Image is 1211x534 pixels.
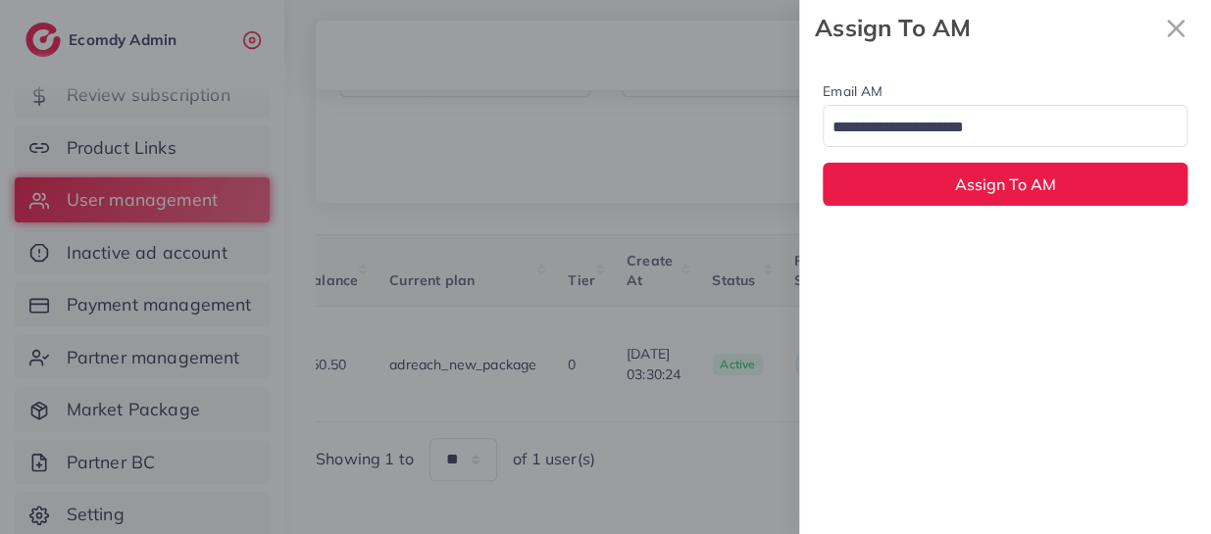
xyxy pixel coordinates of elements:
svg: x [1156,9,1195,48]
button: Close [1156,8,1195,48]
label: Email AM [823,81,883,101]
div: Search for option [823,105,1187,147]
input: Search for option [826,113,1162,143]
span: Assign To AM [955,174,1056,194]
button: Assign To AM [823,163,1187,205]
strong: Assign To AM [815,11,1156,45]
